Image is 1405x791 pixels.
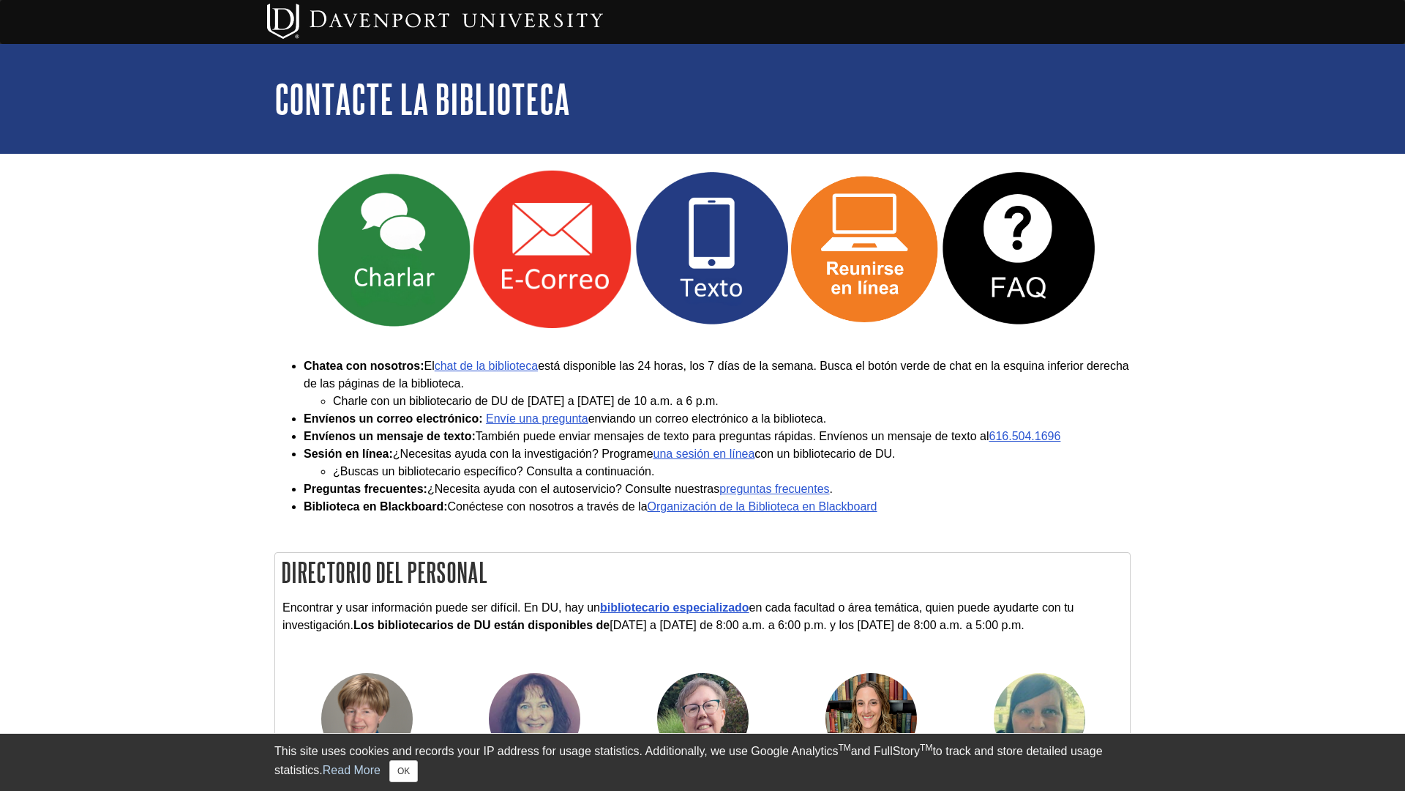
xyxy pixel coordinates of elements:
[333,463,1131,480] li: ¿Buscas un bibliotecario específico? Consulta a continuación.
[648,500,877,513] a: Organización de la Biblioteca en Blackboard
[653,448,755,460] a: una sesión en línea
[333,393,1131,410] li: Charle con un bibliotecario de DU de [DATE] a [DATE] de 10 a.m. a 6 p.m.
[304,357,1131,410] li: El está disponible las 24 horas, los 7 días de la semana. Busca el botón verde de chat en la esqu...
[304,430,476,442] strong: Envíenos un mensaje de texto:
[304,412,483,425] strong: Envíenos un correo electrónico:
[435,360,538,372] a: chat de la biblioteca
[353,619,610,631] strong: Los bibliotecarios de DU están disponibles de
[304,448,393,460] strong: Sesión en línea:
[323,764,381,776] a: Read More
[719,483,829,495] a: preguntas frecuentes
[389,760,418,782] button: Close
[920,743,932,753] sup: TM
[315,169,473,328] img: Charlar
[282,599,1123,634] p: Encontrar y usar información puede ser difícil. En DU, hay un en cada facultad o área temática, q...
[600,601,749,614] a: bibliotecario especializado
[304,500,448,513] strong: Biblioteca en Blackboard:
[506,242,632,254] a: Link opens in new window
[304,410,1131,428] li: enviando un correo electrónico a la biblioteca.
[304,428,1131,445] li: También puede enviar mensajes de texto para preguntas rápidas. Envíenos un mensaje de texto al
[939,169,1098,328] img: Preguntas Frecuentes
[304,445,1131,480] li: ¿Necesitas ayuda con la investigación? Programe con un bibliotecario de DU.
[274,76,570,122] a: Contacte la Biblioteca
[989,430,1061,442] a: 616.504.1696
[267,4,603,39] img: Davenport University
[791,175,939,323] img: Reunirse en linea
[824,242,939,254] a: Link opens in new window
[304,480,1131,498] li: ¿Necesita ayuda con el autoservicio? Consulte nuestras .
[304,483,427,495] strong: Preguntas frecuentes:
[632,169,791,328] img: Texto
[838,743,850,753] sup: TM
[304,498,1131,516] li: Conéctese con nosotros a través de la
[972,242,1098,254] a: Link opens in new window
[304,360,424,372] strong: Chatea con nosotros:
[274,743,1131,782] div: This site uses cookies and records your IP address for usage statistics. Additionally, we use Goo...
[473,169,632,328] img: Correo Electrónico
[486,412,588,425] a: Envíe una pregunta
[275,553,1130,592] h2: Directorio del personal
